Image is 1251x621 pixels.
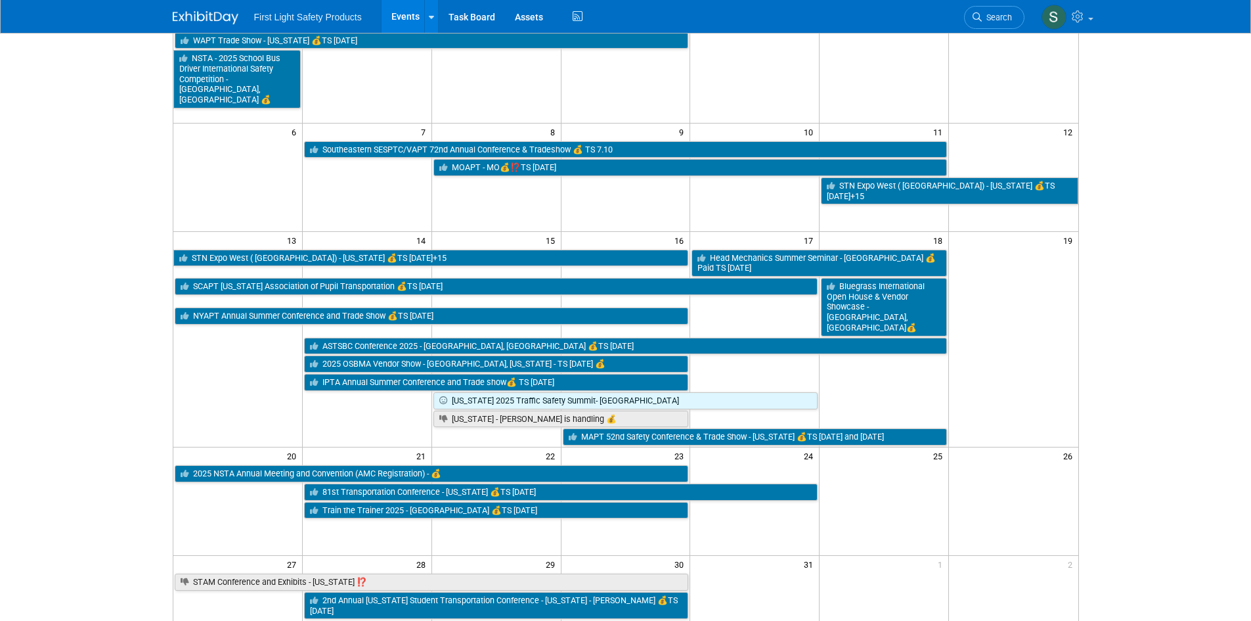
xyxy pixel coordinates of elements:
span: 30 [673,556,690,572]
a: SCAPT [US_STATE] Association of Pupil Transportation 💰TS [DATE] [175,278,818,295]
span: 22 [544,448,561,464]
a: NSTA - 2025 School Bus Driver International Safety Competition - [GEOGRAPHIC_DATA], [GEOGRAPHIC_D... [173,50,301,108]
a: MAPT 52nd Safety Conference & Trade Show - [US_STATE] 💰TS [DATE] and [DATE] [563,428,948,446]
span: 15 [544,232,561,248]
span: 20 [286,448,302,464]
span: 7 [420,124,431,140]
span: 31 [802,556,819,572]
a: STN Expo West ( [GEOGRAPHIC_DATA]) - [US_STATE] 💰TS [DATE]+15 [173,250,689,267]
img: ExhibitDay [173,11,238,24]
span: 1 [936,556,948,572]
a: STN Expo West ( [GEOGRAPHIC_DATA]) - [US_STATE] 💰TS [DATE]+15 [821,177,1078,204]
span: 2 [1066,556,1078,572]
a: 81st Transportation Conference - [US_STATE] 💰TS [DATE] [304,484,818,501]
a: Train the Trainer 2025 - [GEOGRAPHIC_DATA] 💰TS [DATE] [304,502,689,519]
span: 19 [1062,232,1078,248]
span: 17 [802,232,819,248]
a: NYAPT Annual Summer Conference and Trade Show 💰TS [DATE] [175,308,689,325]
span: 16 [673,232,690,248]
span: 6 [290,124,302,140]
a: MOAPT - MO💰⁉️TS [DATE] [433,159,947,176]
span: 29 [544,556,561,572]
span: 25 [932,448,948,464]
span: First Light Safety Products [254,12,362,22]
a: IPTA Annual Summer Conference and Trade show💰 TS [DATE] [304,374,689,391]
a: 2nd Annual [US_STATE] Student Transportation Conference - [US_STATE] - [PERSON_NAME] 💰TS [DATE] [304,592,689,619]
a: Head Mechanics Summer Seminar - [GEOGRAPHIC_DATA] 💰Paid TS [DATE] [691,250,947,277]
span: 11 [932,124,948,140]
span: 26 [1062,448,1078,464]
a: [US_STATE] 2025 Traffic Safety Summit- [GEOGRAPHIC_DATA] [433,392,818,409]
span: Search [982,12,1012,22]
span: 8 [549,124,561,140]
span: 28 [415,556,431,572]
span: 14 [415,232,431,248]
a: Search [964,6,1024,29]
a: ASTSBC Conference 2025 - [GEOGRAPHIC_DATA], [GEOGRAPHIC_DATA] 💰TS [DATE] [304,338,947,355]
img: Steph Willemsen [1042,5,1066,30]
span: 12 [1062,124,1078,140]
a: Bluegrass International Open House & Vendor Showcase - [GEOGRAPHIC_DATA], [GEOGRAPHIC_DATA]💰 [821,278,947,336]
a: [US_STATE] - [PERSON_NAME] is handling 💰 [433,411,689,428]
span: 27 [286,556,302,572]
span: 9 [678,124,690,140]
a: WAPT Trade Show - [US_STATE] 💰TS [DATE] [175,32,689,49]
a: Southeastern SESPTC/VAPT 72nd Annual Conference & Tradeshow 💰 TS 7.10 [304,141,947,158]
a: 2025 OSBMA Vendor Show - [GEOGRAPHIC_DATA], [US_STATE] - TS [DATE] 💰 [304,356,689,373]
span: 18 [932,232,948,248]
span: 21 [415,448,431,464]
a: STAM Conference and Exhibits - [US_STATE] ⁉️ [175,574,689,591]
span: 13 [286,232,302,248]
span: 24 [802,448,819,464]
span: 10 [802,124,819,140]
span: 23 [673,448,690,464]
a: 2025 NSTA Annual Meeting and Convention (AMC Registration) - 💰 [175,465,689,482]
